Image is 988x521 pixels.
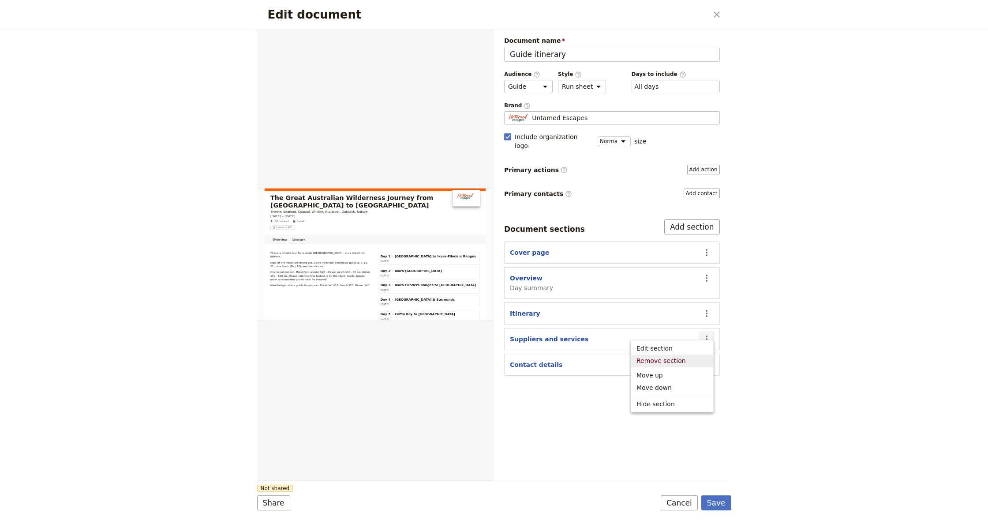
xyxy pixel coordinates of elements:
[575,71,582,77] span: ​
[636,400,675,408] span: Hide section
[679,71,686,77] span: ​
[532,113,588,122] span: Untamed Escapes
[504,47,720,62] input: Document name
[636,371,663,380] span: Move up
[78,109,120,134] a: Itinerary
[32,174,267,190] span: Most of the meals are dining out, apart from four Breakfasts (Days 8, 9, 10, 11), one lunch (Day ...
[631,398,713,410] button: Hide section
[631,381,713,394] button: Move down
[565,190,572,197] span: ​
[661,495,698,510] button: Cancel
[699,271,714,286] button: Actions
[561,166,568,174] span: ​
[636,344,673,353] span: Edit section
[295,170,316,177] span: [DATE]
[701,495,731,510] button: Save
[329,192,442,203] span: Ikara-[GEOGRAPHIC_DATA]
[699,245,714,260] button: Actions
[634,137,646,146] span: size
[32,151,260,167] span: This is a private tour for a single [DEMOGRAPHIC_DATA] - it's a trip of her lifetime.
[699,306,714,321] button: Actions
[510,335,588,344] button: Suppliers and services
[32,51,446,61] p: Theme: Seafood, Coastal, Wildlife, Nullarbor, Outback, Nature
[329,158,524,168] span: [GEOGRAPHIC_DATA] to Ikara-Flinders Ranges
[257,495,290,510] button: Share
[636,356,686,365] span: Remove section
[524,102,531,109] span: ​
[268,8,707,21] h2: Edit document
[631,342,713,355] button: Edit section
[632,71,720,78] span: Days to include
[32,109,78,134] a: Overview
[295,308,316,315] span: [DATE]
[295,274,316,281] span: [DATE]
[295,205,316,212] span: [DATE]
[504,36,720,45] span: Document name
[504,102,720,109] span: Brand
[709,7,724,22] button: Close dialog
[508,113,528,122] img: Profile
[504,189,572,198] span: Primary contacts
[636,383,672,392] span: Move down
[699,332,714,347] button: Actions
[32,229,270,236] span: Meal budget where guide to prepare - Breakfast $10; Lunch $20; Dinner $40.
[478,11,519,28] img: Untamed Escapes logo
[504,71,553,78] span: Audience
[635,82,659,91] button: Days to include​Clear input
[295,192,319,203] span: Day 2
[295,227,319,237] span: Day 3
[687,165,720,174] button: Primary actions​
[504,224,585,234] div: Document sections
[684,189,720,198] button: Primary contacts​
[664,219,720,234] button: Add section
[329,227,524,237] span: Ikara-Flinders Ranges to [GEOGRAPHIC_DATA]
[295,295,319,306] span: Day 5
[295,261,319,272] span: Day 4
[533,71,540,77] span: ​
[504,166,568,174] span: Primary actions
[295,239,316,246] span: [DATE]
[558,71,606,78] span: Style
[515,132,592,150] span: Include organization logo :
[41,74,76,83] span: 0/1 booked
[257,485,293,492] span: Not shared
[631,355,713,367] button: Remove section
[504,80,553,93] select: Audience​
[510,360,562,369] button: Contact details
[631,369,713,381] button: Move up
[32,197,272,222] span: Dining out budget - Breakfast, around $20 - 25 pp; Lunch $40 - 50 pp; dinner $50 - $60 pp. Please...
[510,274,543,283] button: Overview
[510,309,540,318] button: Itinerary
[32,61,91,72] span: [DATE] – [DATE]
[510,248,549,257] button: Cover page
[329,295,474,306] span: Coffin Bay to [GEOGRAPHIC_DATA]
[329,261,473,272] span: [GEOGRAPHIC_DATA] & Surrounds
[32,88,89,99] button: ​Download PDF
[558,80,606,93] select: Style​
[510,283,553,292] span: Day summary
[598,136,631,146] select: size
[295,158,319,168] span: Day 1
[45,90,83,97] span: Download PDF
[95,74,113,83] span: 1 staff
